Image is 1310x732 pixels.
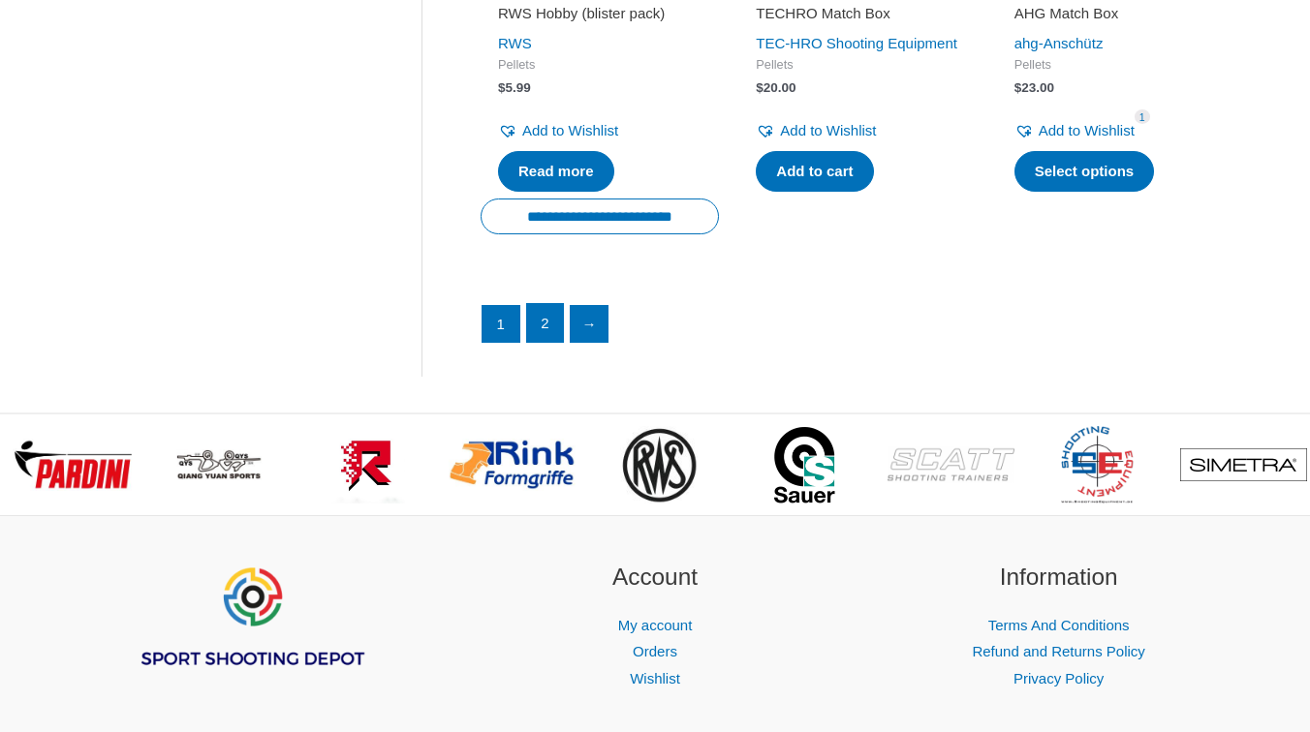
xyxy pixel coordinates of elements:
a: Add to cart: “TECHRO Match Box” [756,151,873,192]
span: Page 1 [483,306,519,343]
a: Add to Wishlist [756,117,876,144]
span: 1 [1135,109,1150,124]
aside: Footer Widget 3 [881,560,1236,692]
aside: Footer Widget 2 [478,560,833,692]
nav: Product Pagination [481,303,1235,353]
span: $ [1014,80,1022,95]
a: Read more about “RWS Hobby (blister pack)” [498,151,614,192]
a: AHG Match Box [1014,4,1218,30]
span: Pellets [756,57,959,74]
nav: Account [478,612,833,693]
span: Pellets [1014,57,1218,74]
a: My account [618,617,693,633]
aside: Footer Widget 1 [74,560,429,717]
a: Add to Wishlist [1014,117,1135,144]
a: Refund and Returns Policy [972,643,1144,659]
a: RWS [498,35,532,51]
span: Add to Wishlist [522,122,618,138]
nav: Information [881,612,1236,693]
h2: Information [881,560,1236,595]
a: TEC-HRO Shooting Equipment [756,35,957,51]
span: Add to Wishlist [780,122,876,138]
bdi: 5.99 [498,80,531,95]
bdi: 20.00 [756,80,795,95]
bdi: 23.00 [1014,80,1054,95]
a: → [571,306,608,343]
a: Terms And Conditions [988,617,1130,633]
span: $ [498,80,506,95]
span: $ [756,80,764,95]
a: Orders [633,643,677,659]
h2: TECHRO Match Box [756,4,959,23]
a: Add to Wishlist [498,117,618,144]
a: Select options for “AHG Match Box” [1014,151,1155,192]
h2: Account [478,560,833,595]
a: Wishlist [630,670,680,686]
a: RWS Hobby (blister pack) [498,4,702,30]
a: ahg-Anschütz [1014,35,1104,51]
h2: RWS Hobby (blister pack) [498,4,702,23]
h2: AHG Match Box [1014,4,1218,23]
span: Add to Wishlist [1039,122,1135,138]
a: TECHRO Match Box [756,4,959,30]
span: Pellets [498,57,702,74]
a: Privacy Policy [1014,670,1104,686]
a: Page 2 [527,304,564,343]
